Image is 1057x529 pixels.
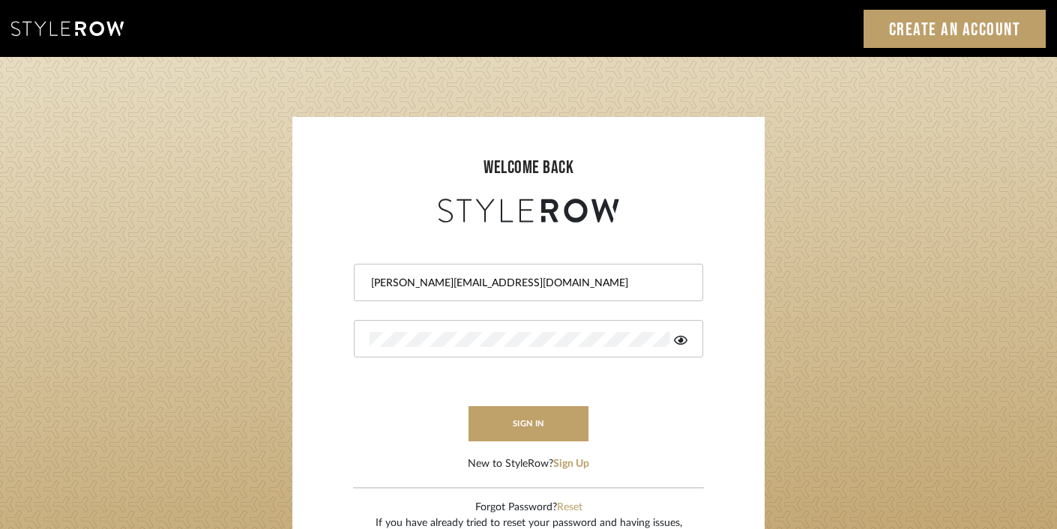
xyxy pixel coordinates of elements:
[376,500,682,516] div: Forgot Password?
[469,406,588,441] button: sign in
[864,10,1047,48] a: Create an Account
[557,500,582,516] button: Reset
[370,276,684,291] input: Email Address
[468,456,589,472] div: New to StyleRow?
[307,154,750,181] div: welcome back
[553,456,589,472] button: Sign Up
